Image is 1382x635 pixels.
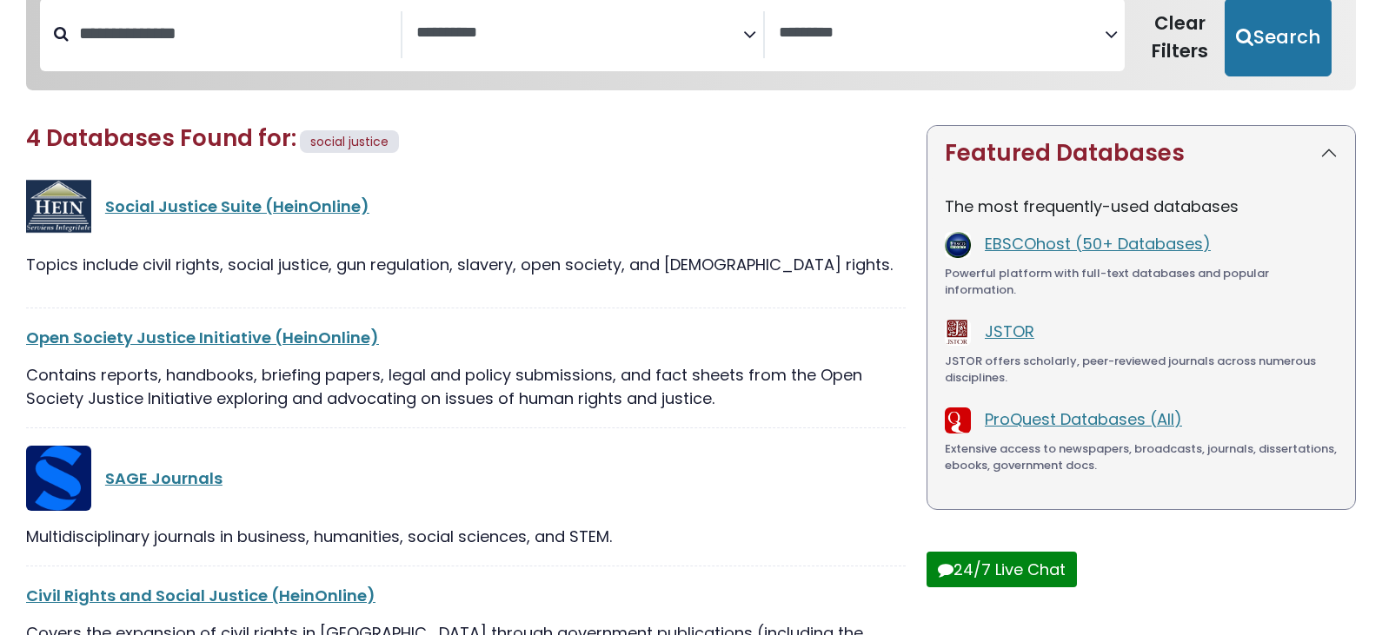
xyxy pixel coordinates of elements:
span: social justice [310,133,389,150]
a: JSTOR [985,321,1034,342]
div: Extensive access to newspapers, broadcasts, journals, dissertations, ebooks, government docs. [945,440,1338,474]
div: Multidisciplinary journals in business, humanities, social sciences, and STEM. [26,525,906,548]
div: JSTOR offers scholarly, peer-reviewed journals across numerous disciplines. [945,353,1338,387]
a: EBSCOhost (50+ Databases) [985,233,1211,255]
p: Topics include civil rights, social justice, gun regulation, slavery, open society, and [DEMOGRAP... [26,253,906,276]
a: Open Society Justice Initiative (HeinOnline) [26,327,379,348]
textarea: Search [416,24,743,43]
button: Featured Databases [927,126,1355,181]
div: Contains reports, handbooks, briefing papers, legal and policy submissions, and fact sheets from ... [26,363,906,410]
a: ProQuest Databases (All) [985,408,1182,430]
div: Powerful platform with full-text databases and popular information. [945,265,1338,299]
textarea: Search [779,24,1106,43]
input: Search database by title or keyword [69,19,401,48]
button: 24/7 Live Chat [927,552,1077,587]
a: Civil Rights and Social Justice (HeinOnline) [26,585,375,606]
a: SAGE Journals [105,467,223,489]
span: 4 Databases Found for: [26,122,296,154]
p: The most frequently-used databases [945,195,1338,218]
a: Social Justice Suite (HeinOnline) [105,195,369,217]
